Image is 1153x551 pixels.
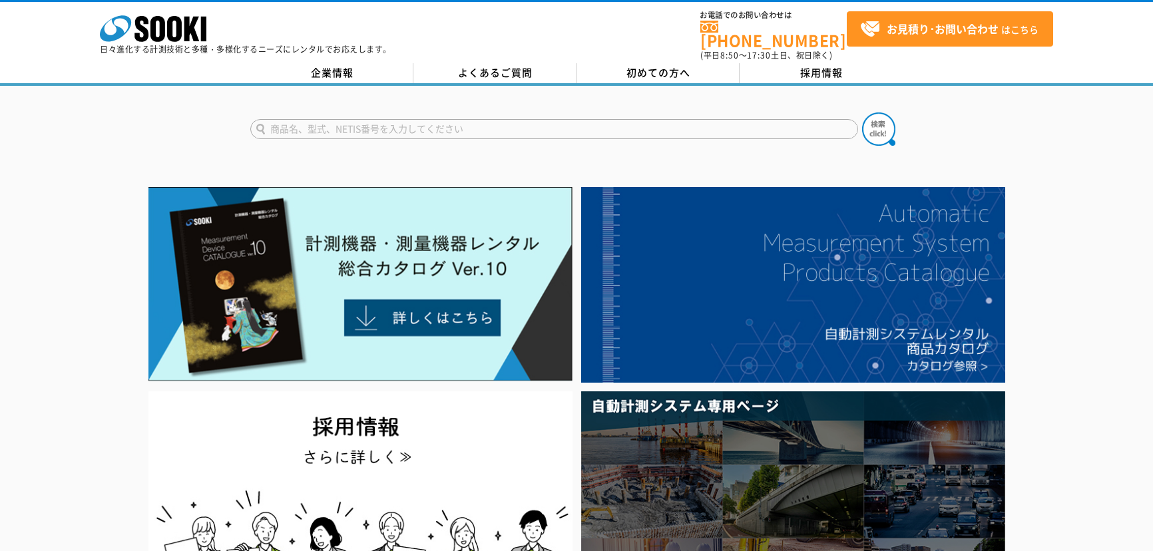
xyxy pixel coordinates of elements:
[700,49,832,61] span: (平日 ～ 土日、祝日除く)
[887,21,999,37] strong: お見積り･お問い合わせ
[860,19,1038,39] span: はこちら
[581,187,1005,383] img: 自動計測システムカタログ
[862,112,895,146] img: btn_search.png
[740,63,903,83] a: 採用情報
[847,11,1053,47] a: お見積り･お問い合わせはこちら
[700,11,847,19] span: お電話でのお問い合わせは
[100,45,391,53] p: 日々進化する計測技術と多種・多様化するニーズにレンタルでお応えします。
[720,49,739,61] span: 8:50
[250,63,413,83] a: 企業情報
[700,21,847,48] a: [PHONE_NUMBER]
[250,119,858,139] input: 商品名、型式、NETIS番号を入力してください
[148,187,573,381] img: Catalog Ver10
[626,65,690,80] span: 初めての方へ
[413,63,576,83] a: よくあるご質問
[576,63,740,83] a: 初めての方へ
[747,49,771,61] span: 17:30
